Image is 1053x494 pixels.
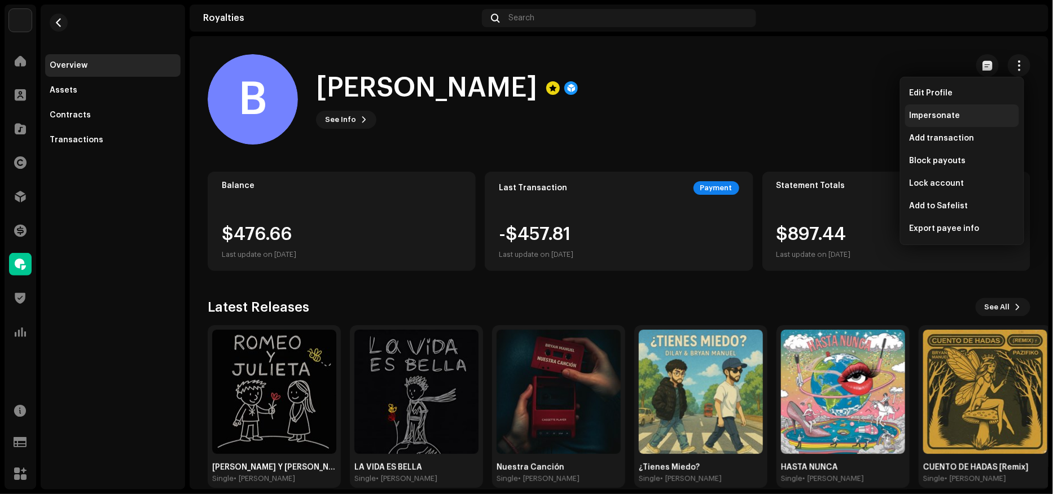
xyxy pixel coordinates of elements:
[910,156,966,165] span: Block payouts
[50,135,103,145] div: Transactions
[518,474,580,483] div: • [PERSON_NAME]
[910,179,964,188] span: Lock account
[316,70,537,106] h1: [PERSON_NAME]
[910,224,980,233] span: Export payee info
[499,183,567,193] div: Last Transaction
[910,89,953,98] span: Edit Profile
[45,79,181,102] re-m-nav-item: Assets
[762,172,1030,271] re-o-card-value: Statement Totals
[208,298,309,316] h3: Latest Releases
[660,474,722,483] div: • [PERSON_NAME]
[50,86,77,95] div: Assets
[354,463,479,472] div: LA VIDA ES BELLA
[776,181,1016,190] div: Statement Totals
[508,14,534,23] span: Search
[45,54,181,77] re-m-nav-item: Overview
[781,474,802,483] div: Single
[499,248,573,261] div: Last update on [DATE]
[45,104,181,126] re-m-nav-item: Contracts
[985,296,1010,318] span: See All
[354,330,479,454] img: 216dcb44-2e5a-48c6-956e-c38889e7be20
[639,463,763,472] div: ¿Tienes Miedo?
[694,181,739,195] div: Payment
[802,474,864,483] div: • [PERSON_NAME]
[222,181,462,190] div: Balance
[208,172,476,271] re-o-card-value: Balance
[497,463,621,472] div: Nuestra Canción
[234,474,295,483] div: • [PERSON_NAME]
[923,330,1047,454] img: 42a7817a-6e84-4f2e-b8ab-62224c09066a
[976,298,1030,316] button: See All
[50,111,91,120] div: Contracts
[923,474,945,483] div: Single
[212,330,336,454] img: c0471483-507c-4120-b403-f21cc221869e
[325,108,356,131] span: See Info
[376,474,437,483] div: • [PERSON_NAME]
[781,330,905,454] img: 8bb8c0a4-522d-40fd-9b97-70531026dca1
[354,474,376,483] div: Single
[776,248,851,261] div: Last update on [DATE]
[910,111,960,120] span: Impersonate
[222,248,296,261] div: Last update on [DATE]
[639,474,660,483] div: Single
[497,330,621,454] img: 620007b4-0371-44d7-bbb0-e8378adcc0b5
[1017,9,1035,27] img: cd891d2d-3008-456e-9ec6-c6524fa041d0
[923,463,1047,472] div: CUENTO DE HADAS [Remix]
[208,54,298,145] div: B
[497,474,518,483] div: Single
[781,463,905,472] div: HASTA NUNCA
[910,202,968,211] span: Add to Safelist
[316,111,376,129] button: See Info
[212,474,234,483] div: Single
[212,463,336,472] div: [PERSON_NAME] Y [PERSON_NAME]
[45,129,181,151] re-m-nav-item: Transactions
[639,330,763,454] img: 8a98537f-f23d-42ec-a4a4-6db5ff1003d5
[9,9,32,32] img: 4d5a508c-c80f-4d99-b7fb-82554657661d
[203,14,477,23] div: Royalties
[910,134,975,143] span: Add transaction
[50,61,87,70] div: Overview
[945,474,1006,483] div: • [PERSON_NAME]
